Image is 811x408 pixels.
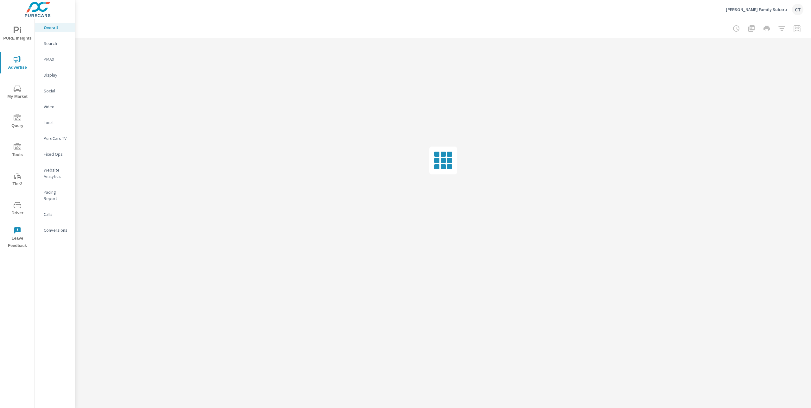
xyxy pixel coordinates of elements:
span: Tier2 [2,172,33,188]
p: Pacing Report [44,189,70,202]
div: Pacing Report [35,187,75,203]
p: PMAX [44,56,70,62]
div: Overall [35,23,75,32]
p: PureCars TV [44,135,70,141]
div: CT [792,4,803,15]
div: nav menu [0,19,35,252]
p: Fixed Ops [44,151,70,157]
p: Search [44,40,70,47]
div: PMAX [35,54,75,64]
p: Overall [44,24,70,31]
div: Display [35,70,75,80]
p: Video [44,104,70,110]
span: My Market [2,85,33,100]
div: Website Analytics [35,165,75,181]
p: [PERSON_NAME] Family Subaru [726,7,787,12]
div: Search [35,39,75,48]
span: Advertise [2,56,33,71]
p: Social [44,88,70,94]
p: Display [44,72,70,78]
span: Tools [2,143,33,159]
div: Fixed Ops [35,149,75,159]
div: Video [35,102,75,111]
div: Calls [35,210,75,219]
span: Driver [2,201,33,217]
p: Local [44,119,70,126]
span: Leave Feedback [2,227,33,249]
p: Calls [44,211,70,217]
div: Social [35,86,75,96]
div: Conversions [35,225,75,235]
span: PURE Insights [2,27,33,42]
div: Local [35,118,75,127]
p: Conversions [44,227,70,233]
p: Website Analytics [44,167,70,179]
div: PureCars TV [35,134,75,143]
span: Query [2,114,33,129]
